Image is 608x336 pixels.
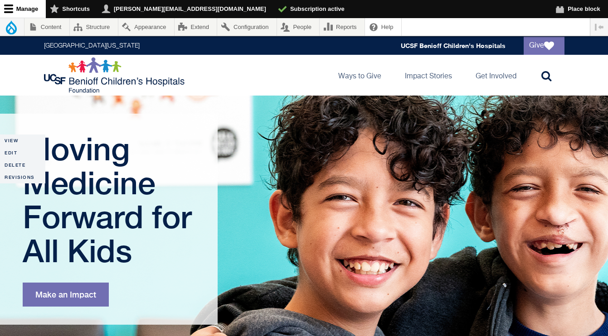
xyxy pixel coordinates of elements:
a: Give [524,37,564,55]
a: People [277,18,320,36]
a: Reports [320,18,365,36]
a: Structure [70,18,118,36]
a: Configuration [217,18,276,36]
a: Appearance [118,18,174,36]
a: Help [365,18,401,36]
a: Ways to Give [331,55,389,96]
button: Vertical orientation [590,18,608,36]
a: Impact Stories [398,55,459,96]
h1: Moving Medicine Forward for All Kids [23,132,197,268]
a: Extend [175,18,217,36]
a: [GEOGRAPHIC_DATA][US_STATE] [44,43,140,49]
a: UCSF Benioff Children's Hospitals [401,42,506,49]
a: Content [24,18,69,36]
a: Get Involved [468,55,524,96]
a: Make an Impact [23,283,109,307]
img: Logo for UCSF Benioff Children's Hospitals Foundation [44,57,187,93]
